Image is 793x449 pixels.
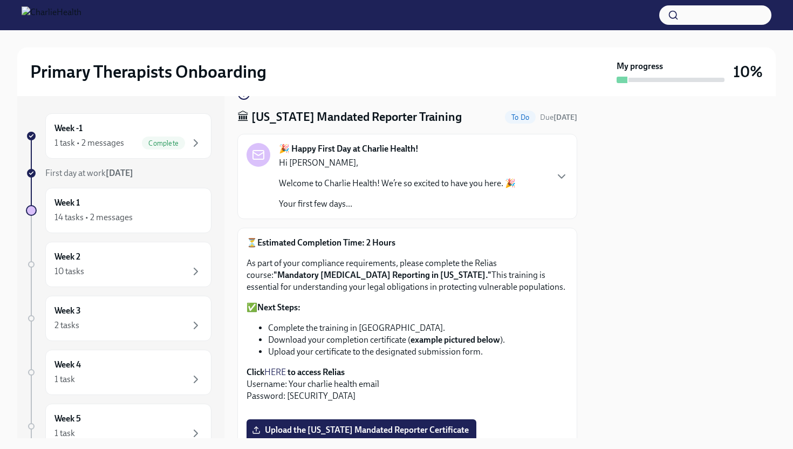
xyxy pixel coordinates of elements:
a: Week -11 task • 2 messagesComplete [26,113,211,159]
h2: Primary Therapists Onboarding [30,61,266,83]
strong: Click [247,367,264,377]
strong: [DATE] [106,168,133,178]
span: Complete [142,139,185,147]
a: Week 210 tasks [26,242,211,287]
span: August 22nd, 2025 09:00 [540,112,577,123]
strong: "Mandatory [MEDICAL_DATA] Reporting in [US_STATE]." [274,270,491,280]
h6: Week -1 [54,123,83,134]
span: Due [540,113,577,122]
a: HERE [264,367,286,377]
div: 1 task [54,427,75,439]
img: CharlieHealth [22,6,81,24]
h6: Week 3 [54,305,81,317]
a: Week 32 tasks [26,296,211,341]
a: Week 51 task [26,404,211,449]
h6: Week 2 [54,251,80,263]
strong: [DATE] [553,113,577,122]
span: Upload the [US_STATE] Mandated Reporter Certificate [254,425,469,436]
li: Complete the training in [GEOGRAPHIC_DATA]. [268,322,568,334]
strong: to access Relias [288,367,345,377]
p: Username: Your charlie health email Password: [SECURITY_DATA] [247,366,568,402]
strong: My progress [617,60,663,72]
a: First day at work[DATE] [26,167,211,179]
p: Your first few days... [279,198,516,210]
div: 2 tasks [54,319,79,331]
div: 1 task [54,373,75,385]
li: Upload your certificate to the designated submission form. [268,346,568,358]
a: Week 41 task [26,350,211,395]
p: ⏳ [247,237,568,249]
div: 1 task • 2 messages [54,137,124,149]
span: To Do [505,113,536,121]
label: Upload the [US_STATE] Mandated Reporter Certificate [247,419,476,441]
p: Welcome to Charlie Health! We’re so excited to have you here. 🎉 [279,178,516,189]
span: First day at work [45,168,133,178]
strong: Next Steps: [257,302,300,312]
div: 14 tasks • 2 messages [54,212,133,223]
h6: Week 5 [54,413,81,425]
h6: Week 1 [54,197,80,209]
li: Download your completion certificate ( ). [268,334,568,346]
h3: 10% [733,62,763,81]
strong: Estimated Completion Time: 2 Hours [257,237,395,248]
div: 10 tasks [54,266,84,277]
p: Hi [PERSON_NAME], [279,157,516,169]
strong: example pictured below [411,335,500,345]
strong: 🎉 Happy First Day at Charlie Health! [279,143,419,155]
h4: 🏛 [US_STATE] Mandated Reporter Training [237,109,462,125]
a: Week 114 tasks • 2 messages [26,188,211,233]
p: ✅ [247,302,568,314]
p: As part of your compliance requirements, please complete the Relias course: This training is esse... [247,257,568,293]
h6: Week 4 [54,359,81,371]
